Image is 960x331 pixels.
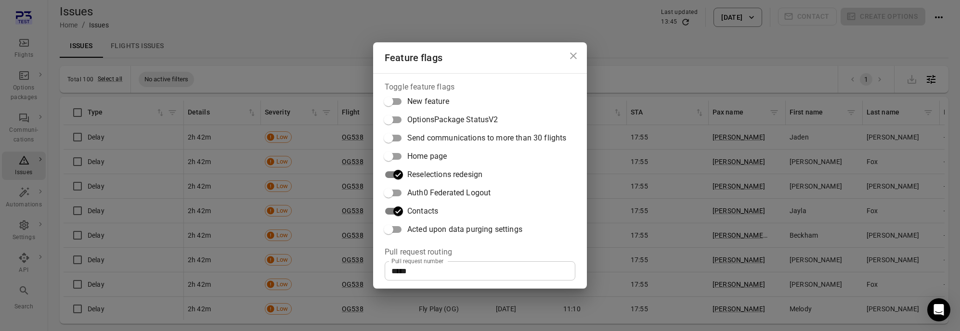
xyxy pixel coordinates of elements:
span: Home page [407,151,447,162]
span: Send communications to more than 30 flights [407,132,566,144]
h2: Feature flags [373,42,587,73]
span: Reselections redesign [407,169,482,180]
legend: Pull request routing [385,246,452,257]
label: Pull request number [391,257,443,265]
span: Auth0 Federated Logout [407,187,491,199]
button: Close dialog [564,46,583,65]
span: OptionsPackage StatusV2 [407,114,498,126]
span: Contacts [407,205,438,217]
span: New feature [407,96,449,107]
span: Acted upon data purging settings [407,224,522,235]
legend: Toggle feature flags [385,81,454,92]
div: Open Intercom Messenger [927,298,950,321]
